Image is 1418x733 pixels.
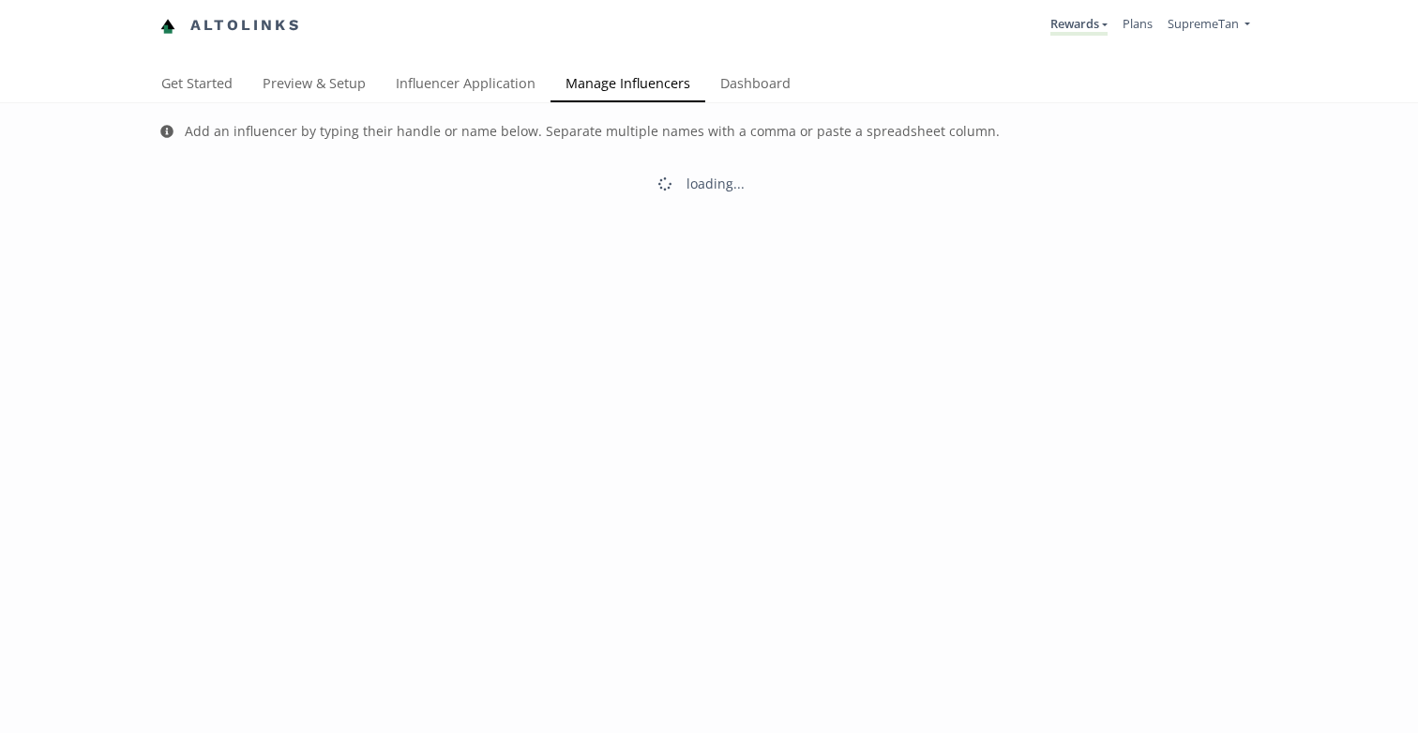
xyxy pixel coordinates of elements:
a: Plans [1123,15,1153,32]
a: Dashboard [705,67,806,104]
a: Altolinks [160,10,301,41]
a: Influencer Application [381,67,551,104]
a: SupremeTan [1168,15,1250,37]
span: SupremeTan [1168,15,1239,32]
a: Preview & Setup [248,67,381,104]
a: Manage Influencers [551,67,705,104]
a: Get Started [146,67,248,104]
div: loading... [686,175,745,193]
a: Rewards [1050,15,1108,36]
img: favicon-32x32.png [160,19,175,34]
div: Add an influencer by typing their handle or name below. Separate multiple names with a comma or p... [185,122,1000,141]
